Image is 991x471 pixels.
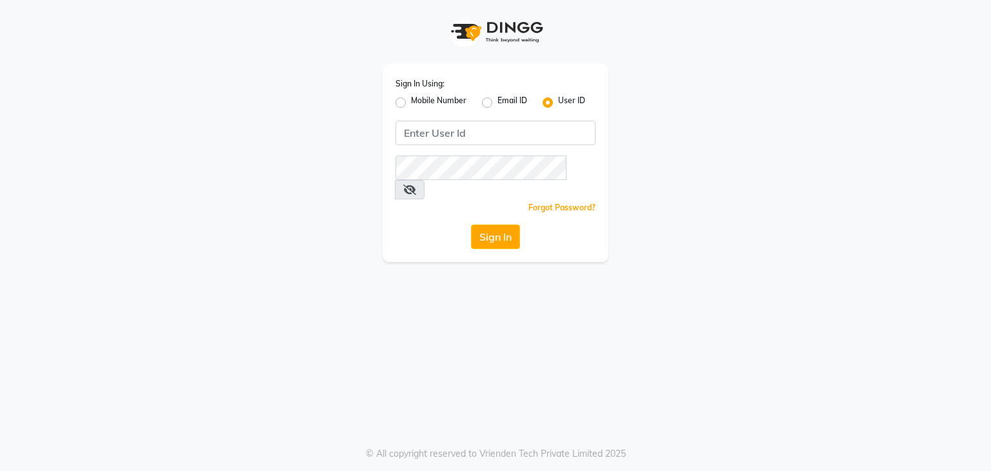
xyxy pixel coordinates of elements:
[395,121,596,145] input: Username
[444,13,547,51] img: logo1.svg
[497,95,527,110] label: Email ID
[411,95,466,110] label: Mobile Number
[395,78,445,90] label: Sign In Using:
[395,155,566,180] input: Username
[558,95,585,110] label: User ID
[528,203,596,212] a: Forgot Password?
[471,225,520,249] button: Sign In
